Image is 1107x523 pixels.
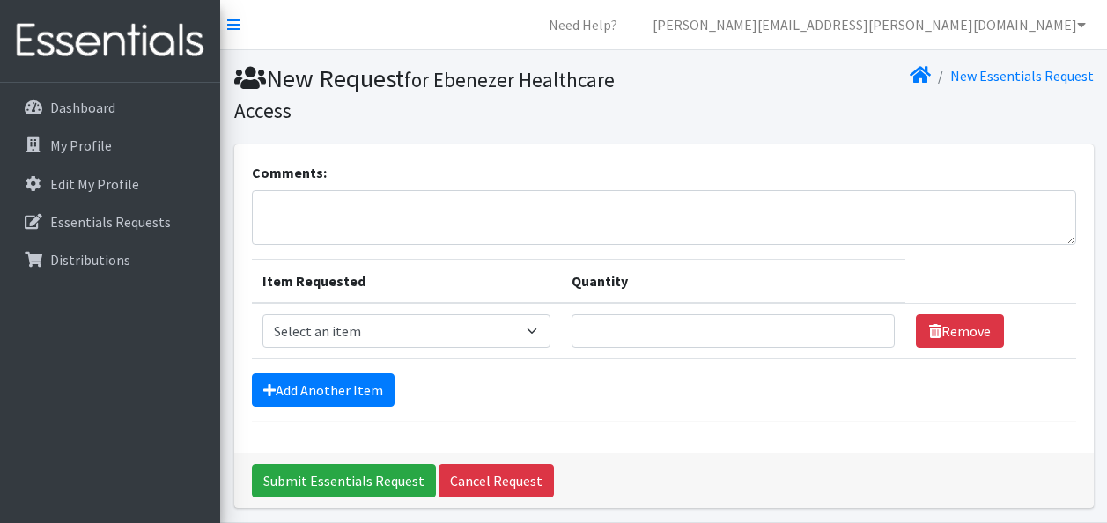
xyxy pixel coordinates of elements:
th: Quantity [561,260,905,304]
a: Edit My Profile [7,166,213,202]
a: Distributions [7,242,213,277]
img: HumanEssentials [7,11,213,70]
p: Distributions [50,251,130,269]
a: My Profile [7,128,213,163]
p: Edit My Profile [50,175,139,193]
small: for Ebenezer Healthcare Access [234,67,615,123]
a: [PERSON_NAME][EMAIL_ADDRESS][PERSON_NAME][DOMAIN_NAME] [638,7,1100,42]
p: Essentials Requests [50,213,171,231]
label: Comments: [252,162,327,183]
a: Dashboard [7,90,213,125]
a: New Essentials Request [950,67,1094,85]
p: My Profile [50,136,112,154]
a: Add Another Item [252,373,395,407]
a: Need Help? [535,7,631,42]
p: Dashboard [50,99,115,116]
h1: New Request [234,63,658,124]
a: Essentials Requests [7,204,213,239]
input: Submit Essentials Request [252,464,436,497]
th: Item Requested [252,260,562,304]
a: Cancel Request [439,464,554,497]
a: Remove [916,314,1004,348]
